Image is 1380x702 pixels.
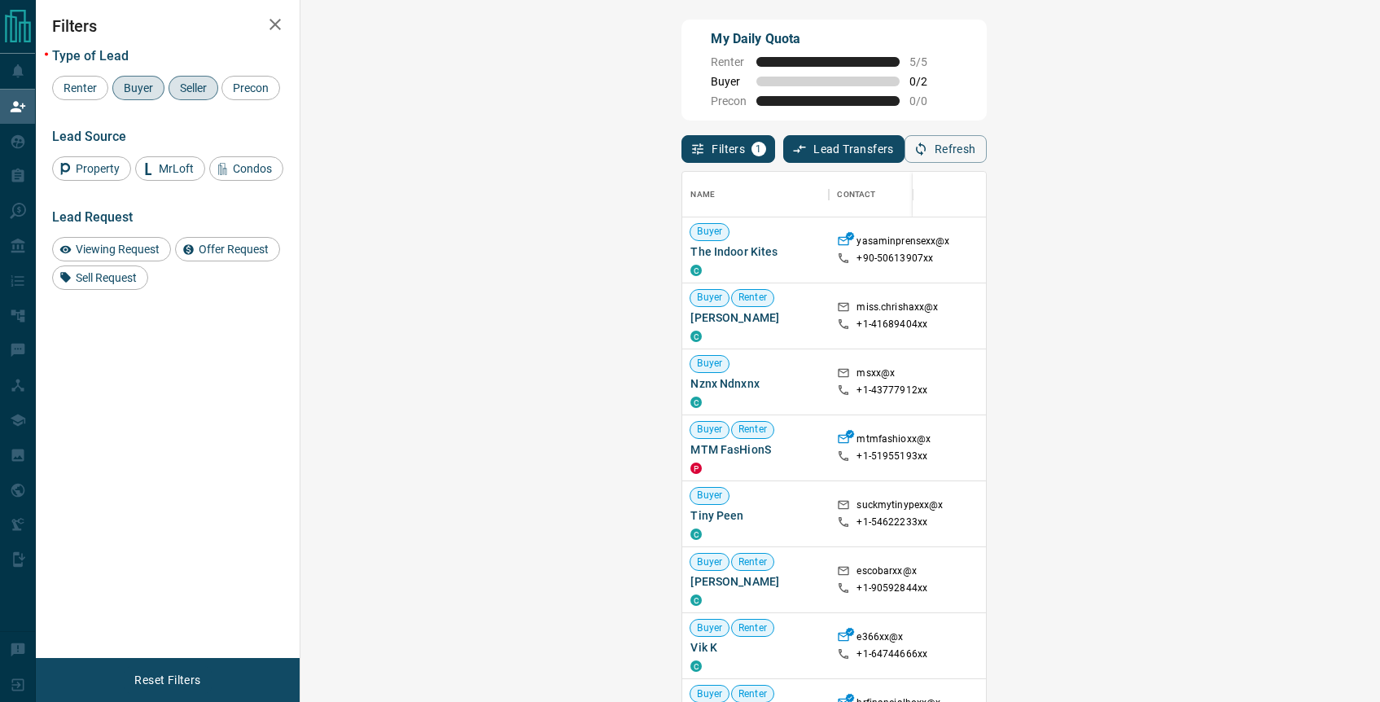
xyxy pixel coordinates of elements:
[169,76,218,100] div: Seller
[135,156,205,181] div: MrLoft
[690,621,729,635] span: Buyer
[856,432,931,450] p: mtmfashioxx@x
[711,75,747,88] span: Buyer
[856,301,938,318] p: miss.chrishaxx@x
[732,555,773,569] span: Renter
[70,271,142,284] span: Sell Request
[711,55,747,68] span: Renter
[682,172,829,217] div: Name
[52,237,171,261] div: Viewing Request
[690,265,702,276] div: condos.ca
[690,555,729,569] span: Buyer
[711,94,747,107] span: Precon
[690,397,702,408] div: condos.ca
[690,244,821,260] span: The Indoor Kites
[856,516,927,529] p: +1- 54622233xx
[690,507,821,524] span: Tiny Peen
[227,162,278,175] span: Condos
[690,639,821,656] span: Vik K
[690,309,821,326] span: [PERSON_NAME]
[52,129,126,144] span: Lead Source
[690,660,702,672] div: condos.ca
[690,687,729,701] span: Buyer
[193,243,274,256] span: Offer Request
[227,81,274,94] span: Precon
[70,243,165,256] span: Viewing Request
[690,595,702,606] div: condos.ca
[753,143,764,155] span: 1
[732,687,773,701] span: Renter
[856,647,927,661] p: +1- 64744666xx
[856,366,895,384] p: msxx@x
[856,450,927,463] p: +1- 51955193xx
[856,252,933,265] p: +90- 50613907xx
[690,489,729,502] span: Buyer
[783,135,905,163] button: Lead Transfers
[690,529,702,540] div: condos.ca
[856,581,927,595] p: +1- 90592844xx
[856,498,943,516] p: suckmytinypexx@x
[209,156,283,181] div: Condos
[52,265,148,290] div: Sell Request
[732,423,773,437] span: Renter
[905,135,987,163] button: Refresh
[711,29,945,49] p: My Daily Quota
[909,75,945,88] span: 0 / 2
[856,630,903,647] p: e366xx@x
[909,55,945,68] span: 5 / 5
[732,621,773,635] span: Renter
[690,423,729,437] span: Buyer
[732,291,773,305] span: Renter
[112,76,164,100] div: Buyer
[153,162,199,175] span: MrLoft
[174,81,212,94] span: Seller
[52,156,131,181] div: Property
[70,162,125,175] span: Property
[690,463,702,474] div: property.ca
[124,666,211,694] button: Reset Filters
[58,81,103,94] span: Renter
[52,48,129,64] span: Type of Lead
[690,291,729,305] span: Buyer
[829,172,959,217] div: Contact
[52,76,108,100] div: Renter
[690,375,821,392] span: Nznx Ndnxnx
[690,172,715,217] div: Name
[52,16,283,36] h2: Filters
[856,235,949,252] p: yasaminprensexx@x
[175,237,280,261] div: Offer Request
[690,331,702,342] div: condos.ca
[837,172,875,217] div: Contact
[909,94,945,107] span: 0 / 0
[118,81,159,94] span: Buyer
[856,318,927,331] p: +1- 41689404xx
[221,76,280,100] div: Precon
[690,357,729,371] span: Buyer
[856,384,927,397] p: +1- 43777912xx
[690,573,821,590] span: [PERSON_NAME]
[690,441,821,458] span: MTM FasHionS
[681,135,775,163] button: Filters1
[856,564,916,581] p: escobarxx@x
[690,225,729,239] span: Buyer
[52,209,133,225] span: Lead Request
